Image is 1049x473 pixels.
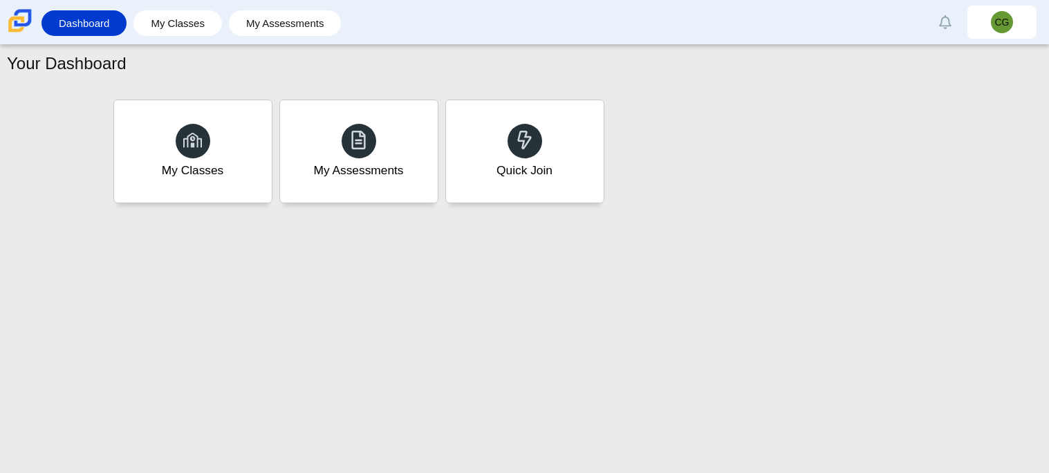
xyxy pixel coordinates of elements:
a: Quick Join [445,100,604,203]
a: CG [967,6,1037,39]
div: Quick Join [496,162,553,179]
a: Dashboard [48,10,120,36]
div: My Assessments [314,162,404,179]
div: My Classes [162,162,224,179]
img: Carmen School of Science & Technology [6,6,35,35]
span: CG [995,17,1010,27]
a: My Classes [140,10,215,36]
a: Alerts [930,7,960,37]
a: My Classes [113,100,272,203]
a: My Assessments [279,100,438,203]
a: My Assessments [236,10,335,36]
h1: Your Dashboard [7,52,127,75]
a: Carmen School of Science & Technology [6,26,35,37]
